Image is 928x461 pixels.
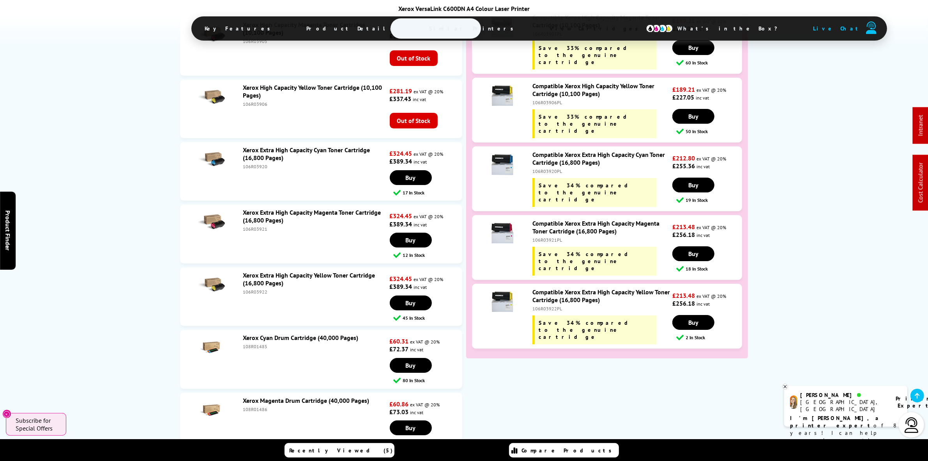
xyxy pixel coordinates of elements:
[688,181,698,189] span: Buy
[532,151,665,166] a: Compatible Xerox Extra High Capacity Cyan Toner Cartridge (16,800 Pages)
[243,271,375,287] a: Xerox Extra High Capacity Yellow Toner Cartridge (16,800 Pages)
[243,344,388,349] div: 108R01485
[406,299,416,307] span: Buy
[688,112,698,120] span: Buy
[414,151,444,157] span: ex VAT @ 20%
[696,87,726,93] span: ex VAT @ 20%
[672,292,695,299] strong: £213.48
[672,162,695,170] strong: £255.36
[688,250,698,258] span: Buy
[676,334,742,341] div: 2 In Stock
[666,19,797,38] span: What’s in the Box?
[394,251,462,259] div: 12 In Stock
[243,334,358,342] a: Xerox Cyan Drum Cartridge (40,000 Pages)
[406,361,416,369] span: Buy
[917,163,924,203] a: Cost Calculator
[410,339,440,345] span: ex VAT @ 20%
[390,157,412,165] strong: £389.34
[676,59,742,66] div: 60 In Stock
[672,85,695,93] strong: £189.21
[414,214,444,219] span: ex VAT @ 20%
[243,164,388,169] div: 106R03920
[193,19,286,38] span: Key Features
[539,113,635,134] span: Save 33% compared to the genuine cartridge
[509,443,619,457] a: Compare Products
[390,220,412,228] strong: £389.34
[413,96,426,102] span: inc vat
[538,18,658,39] span: View Cartridges
[790,415,901,452] p: of 8 years! I can help you choose the right product
[790,395,797,409] img: amy-livechat.png
[414,284,427,290] span: inc vat
[532,288,670,304] a: Compatible Xerox Extra High Capacity Yellow Toner Cartridge (16,800 Pages)
[390,87,412,95] strong: £281.19
[489,82,516,109] img: Compatible Xerox High Capacity Yellow Toner Cartridge (10,100 Pages)
[539,319,636,340] span: Save 34% compared to the genuine cartridge
[539,182,636,203] span: Save 34% compared to the genuine cartridge
[532,306,670,311] div: 106R03922PL
[198,208,225,236] img: Xerox Extra High Capacity Magenta Toner Cartridge (16,800 Pages)
[696,293,726,299] span: ex VAT @ 20%
[390,50,438,66] span: Out of Stock
[2,409,11,418] button: Close
[489,219,516,247] img: Compatible Xerox Extra High Capacity Magenta Toner Cartridge (16,800 Pages)
[414,276,444,282] span: ex VAT @ 20%
[198,334,225,361] img: Xerox Cyan Drum Cartridge (40,000 Pages)
[489,288,516,315] img: Compatible Xerox Extra High Capacity Yellow Toner Cartridge (16,800 Pages)
[390,408,409,416] strong: £73.03
[243,289,388,295] div: 106R03922
[243,146,370,162] a: Xerox Extra High Capacity Cyan Toner Cartridge (16,800 Pages)
[290,447,393,454] span: Recently Viewed (5)
[696,95,709,101] span: inc vat
[696,164,710,169] span: inc vat
[410,402,440,408] span: ex VAT @ 20%
[198,271,225,299] img: Xerox Extra High Capacity Yellow Toner Cartridge (16,800 Pages)
[866,21,877,34] img: user-headset-duotone.svg
[243,226,388,232] div: 106R03921
[414,159,427,165] span: inc vat
[672,223,695,231] strong: £213.48
[539,44,635,66] span: Save 33% compared to the genuine cartridge
[696,301,710,307] span: inc vat
[696,224,726,230] span: ex VAT @ 20%
[696,156,726,162] span: ex VAT @ 20%
[406,174,416,182] span: Buy
[198,397,225,424] img: Xerox Magenta Drum Cartridge (40,000 Pages)
[904,417,919,433] img: user-headset-light.svg
[414,222,427,228] span: inc vat
[688,44,698,52] span: Buy
[390,283,412,290] strong: £389.34
[672,154,695,162] strong: £212.80
[532,100,670,105] div: 106R03906PL
[390,345,409,353] strong: £72.37
[406,236,416,244] span: Buy
[696,232,710,238] span: inc vat
[390,400,409,408] strong: £60.86
[198,146,225,173] img: Xerox Extra High Capacity Cyan Toner Cartridge (16,800 Pages)
[688,319,698,326] span: Buy
[522,447,616,454] span: Compare Products
[394,189,462,196] div: 17 In Stock
[676,196,742,204] div: 19 In Stock
[489,151,516,178] img: Compatible Xerox Extra High Capacity Cyan Toner Cartridge (16,800 Pages)
[390,275,412,283] strong: £324.45
[532,219,659,235] a: Compatible Xerox Extra High Capacity Magenta Toner Cartridge (16,800 Pages)
[243,406,388,412] div: 108R01486
[16,417,58,432] span: Subscribe for Special Offers
[532,82,654,98] a: Compatible Xerox High Capacity Yellow Toner Cartridge (10,100 Pages)
[917,115,924,136] a: Intranet
[243,101,388,107] div: 106R03906
[390,95,412,103] strong: £337.43
[243,208,381,224] a: Xerox Extra High Capacity Magenta Toner Cartridge (16,800 Pages)
[539,251,636,272] span: Save 34% compared to the genuine cartridge
[243,84,382,99] a: Xerox High Capacity Yellow Toner Cartridge (10,100 Pages)
[4,210,12,251] span: Product Finder
[801,399,886,413] div: [GEOGRAPHIC_DATA], [GEOGRAPHIC_DATA]
[191,5,737,12] div: Xerox VersaLink C600DN A4 Colour Laser Printer
[390,212,412,220] strong: £324.45
[198,84,225,111] img: Xerox High Capacity Yellow Toner Cartridge (10,100 Pages)
[394,314,462,322] div: 45 In Stock
[801,392,886,399] div: [PERSON_NAME]
[414,89,444,94] span: ex VAT @ 20%
[646,24,673,33] img: cmyk-icon.svg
